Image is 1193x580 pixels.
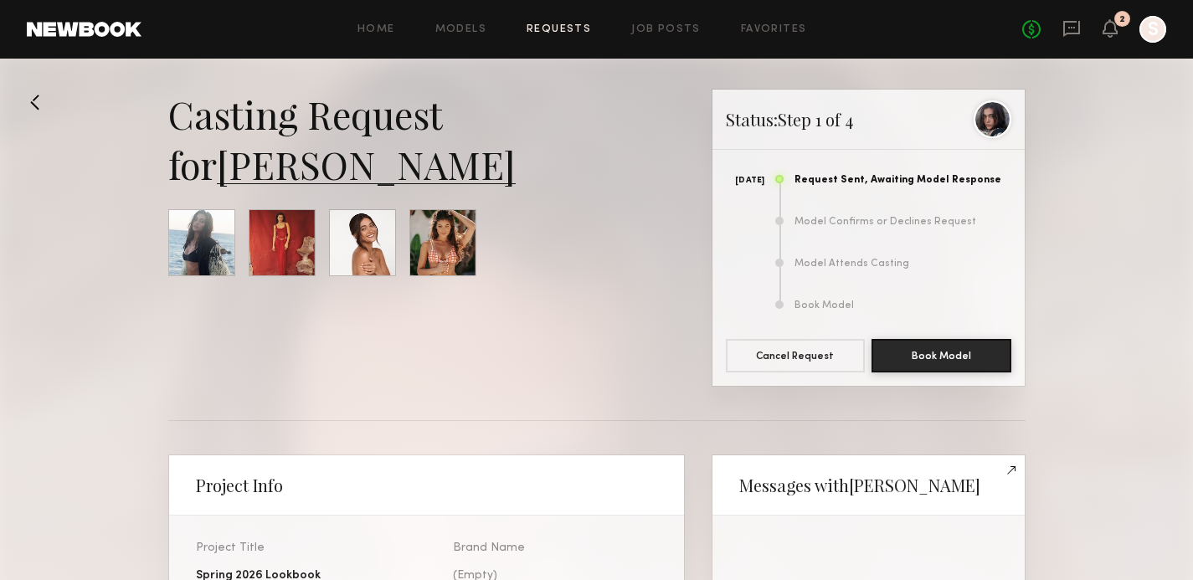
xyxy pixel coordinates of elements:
a: Home [357,24,395,35]
a: Favorites [741,24,807,35]
div: Project Title [196,542,400,554]
a: S [1139,16,1166,43]
div: 2 [1119,15,1125,24]
div: [DATE] [726,177,765,185]
div: Brand Name [453,542,657,554]
div: Status: Step 1 of 4 [712,90,1025,150]
div: Request Sent, Awaiting Model Response [794,175,1011,186]
a: Job Posts [631,24,701,35]
a: Models [435,24,486,35]
div: Model Attends Casting [794,259,1011,269]
a: [PERSON_NAME] [217,139,516,189]
button: Book Model [872,339,1011,372]
div: Casting Request for [168,89,685,189]
button: Cancel Request [726,339,866,372]
div: Book Model [794,300,1011,311]
h2: Messages with [PERSON_NAME] [739,475,980,495]
h2: Project Info [196,475,283,495]
a: Requests [527,24,591,35]
div: Model Confirms or Declines Request [794,217,1011,228]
